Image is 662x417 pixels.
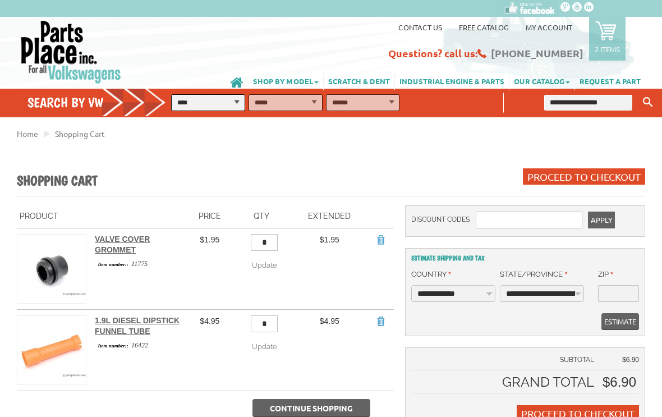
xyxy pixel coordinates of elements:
[459,22,509,32] a: Free Catalog
[527,171,641,182] span: Proceed to Checkout
[604,313,636,330] span: Estimate
[95,316,180,336] a: 1.9L Diesel Dipstick Funnel Tube
[252,261,277,269] span: Update
[411,212,470,228] label: Discount Codes
[595,44,620,54] p: 2 items
[622,356,639,364] span: $6.90
[55,129,105,139] a: Shopping Cart
[252,342,277,351] span: Update
[411,254,639,262] h2: Estimate Shipping and Tax
[601,313,639,330] button: Estimate
[95,235,150,255] a: Valve Cover Grommet
[200,317,219,326] span: $4.95
[320,317,339,326] span: $4.95
[526,22,572,32] a: My Account
[17,172,97,190] h1: Shopping Cart
[27,94,173,111] h4: Search by VW
[375,234,386,245] a: Remove Item
[270,403,353,413] span: Continue Shopping
[17,316,86,384] img: 1.9L Diesel Dipstick Funnel Tube
[640,93,656,112] button: Keyword Search
[200,235,219,244] span: $1.95
[398,22,442,32] a: Contact us
[95,260,131,268] span: Item number::
[509,71,574,90] a: OUR CATALOG
[20,212,58,221] span: Product
[324,71,394,90] a: SCRATCH & DENT
[17,235,86,303] img: Valve Cover Grommet
[95,259,185,269] div: 11775
[95,340,185,350] div: 16422
[502,374,594,390] strong: Grand Total
[575,71,645,90] a: REQUEST A PART
[20,20,122,84] img: Parts Place Inc!
[199,212,221,221] span: Price
[95,342,131,350] span: Item number::
[17,129,38,139] a: Home
[523,168,645,185] button: Proceed to Checkout
[249,71,323,90] a: SHOP BY MODEL
[589,17,626,61] a: 2 items
[232,205,292,228] th: Qty
[320,235,339,244] span: $1.95
[500,269,567,280] label: State/Province
[411,269,451,280] label: Country
[598,269,613,280] label: Zip
[292,205,367,228] th: Extended
[603,374,636,389] span: $6.90
[252,399,370,417] button: Continue Shopping
[588,212,615,228] button: Apply
[395,71,509,90] a: INDUSTRIAL ENGINE & PARTS
[591,212,612,228] span: Apply
[411,354,600,371] td: Subtotal
[375,315,386,327] a: Remove Item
